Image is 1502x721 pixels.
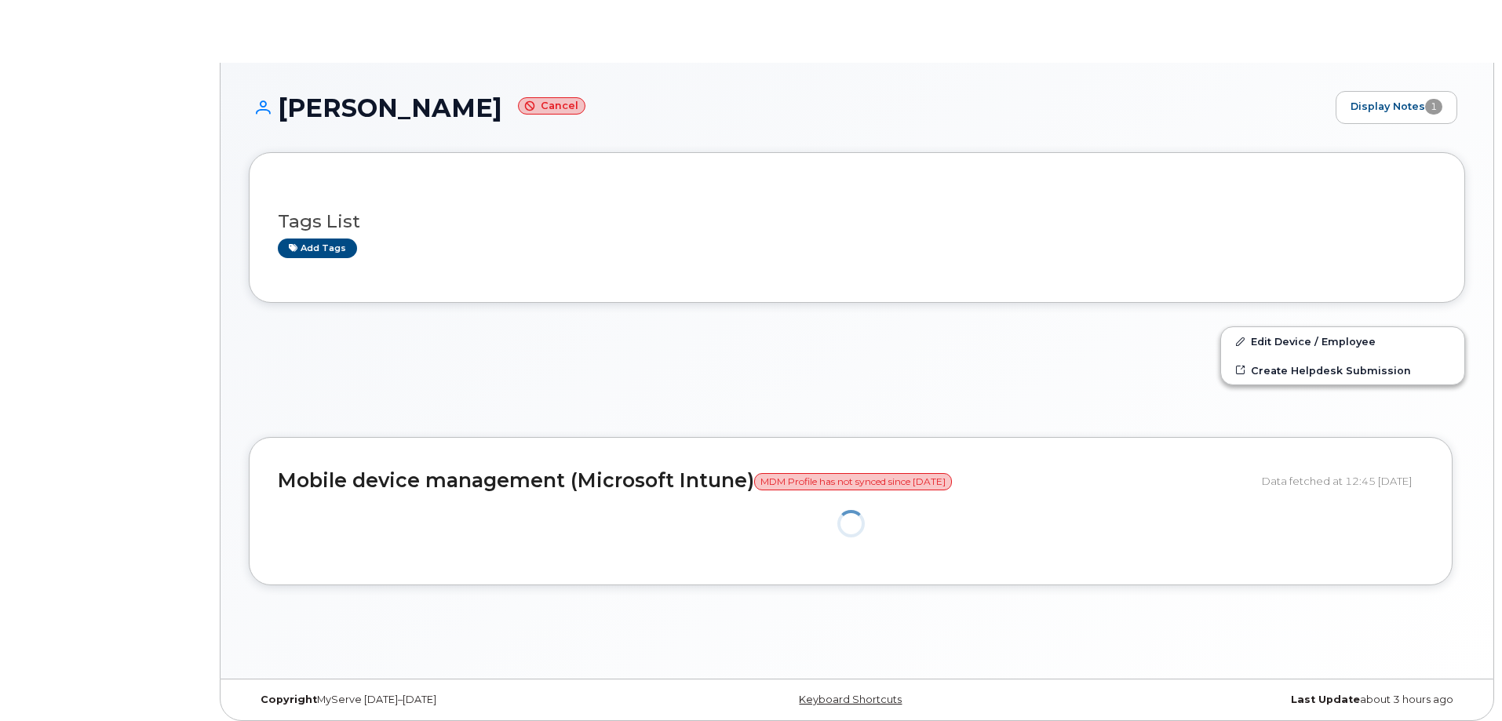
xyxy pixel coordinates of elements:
a: Display Notes1 [1336,91,1457,124]
strong: Copyright [261,694,317,705]
small: Cancel [518,97,585,115]
div: about 3 hours ago [1059,694,1465,706]
strong: Last Update [1291,694,1360,705]
a: Edit Device / Employee [1221,327,1464,355]
span: MDM Profile has not synced since [DATE] [754,473,952,490]
h3: Tags List [278,212,1436,231]
div: MyServe [DATE]–[DATE] [249,694,654,706]
a: Create Helpdesk Submission [1221,356,1464,384]
a: Keyboard Shortcuts [799,694,902,705]
h2: Mobile device management (Microsoft Intune) [278,470,1250,492]
span: 1 [1425,99,1442,115]
h1: [PERSON_NAME] [249,94,1328,122]
a: Add tags [278,239,357,258]
div: Data fetched at 12:45 [DATE] [1262,466,1424,496]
